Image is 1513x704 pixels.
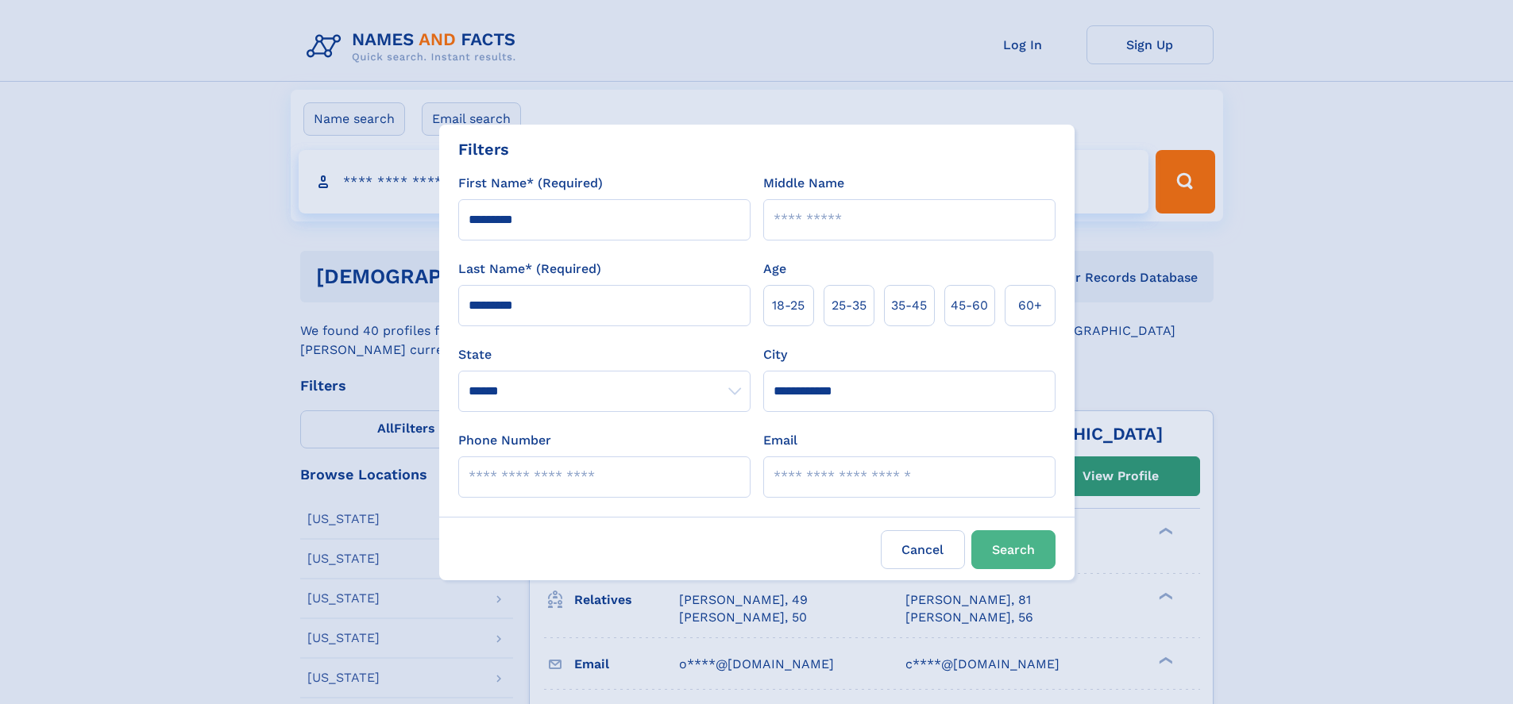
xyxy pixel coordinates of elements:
[458,345,751,364] label: State
[832,296,867,315] span: 25‑35
[458,137,509,161] div: Filters
[971,530,1056,569] button: Search
[763,345,787,364] label: City
[458,174,603,193] label: First Name* (Required)
[458,431,551,450] label: Phone Number
[772,296,805,315] span: 18‑25
[458,260,601,279] label: Last Name* (Required)
[763,260,786,279] label: Age
[951,296,988,315] span: 45‑60
[881,530,965,569] label: Cancel
[763,431,797,450] label: Email
[891,296,927,315] span: 35‑45
[763,174,844,193] label: Middle Name
[1018,296,1042,315] span: 60+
